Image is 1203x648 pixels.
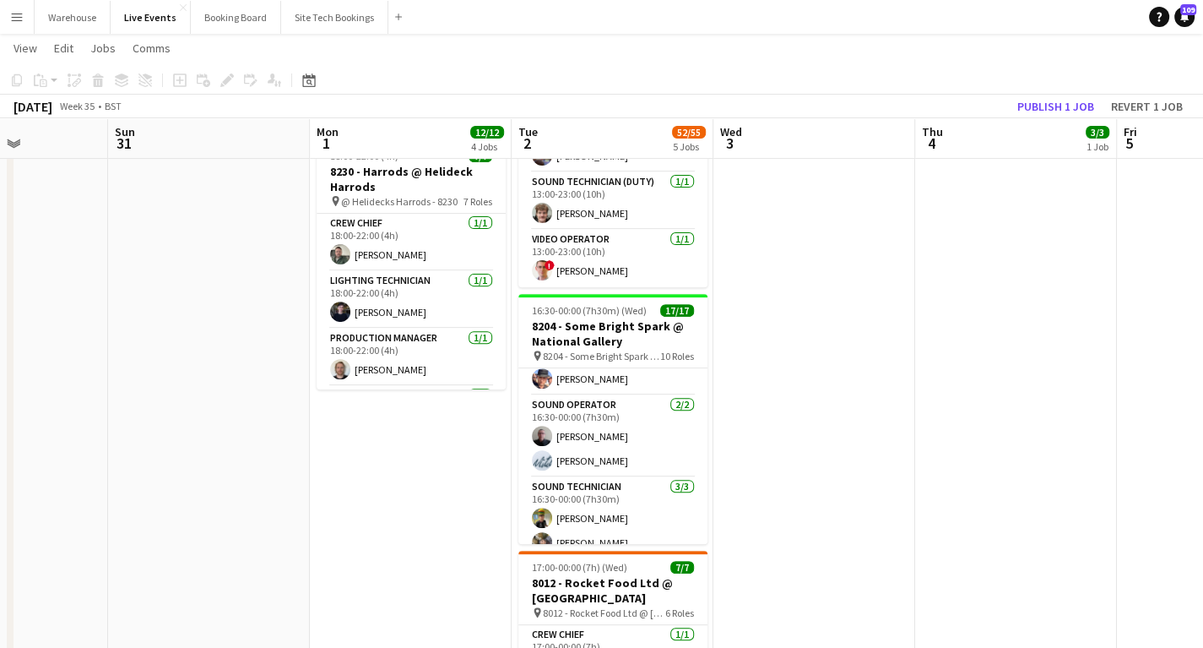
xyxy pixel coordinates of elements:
[518,230,707,287] app-card-role: Video Operator1/113:00-23:00 (10h)![PERSON_NAME]
[670,561,694,574] span: 7/7
[516,133,538,153] span: 2
[317,329,506,386] app-card-role: Production Manager1/118:00-22:00 (4h)[PERSON_NAME]
[463,195,492,208] span: 7 Roles
[471,140,503,153] div: 4 Jobs
[518,124,538,139] span: Tue
[7,37,44,59] a: View
[126,37,177,59] a: Comms
[543,607,665,619] span: 8012 - Rocket Food Ltd @ [GEOGRAPHIC_DATA]
[518,294,707,544] app-job-card: 16:30-00:00 (7h30m) (Wed)17/178204 - Some Bright Spark @ National Gallery 8204 - Some Bright Spar...
[518,172,707,230] app-card-role: Sound Technician (Duty)1/113:00-23:00 (10h)[PERSON_NAME]
[1180,4,1196,15] span: 109
[518,477,707,584] app-card-role: Sound Technician3/316:30-00:00 (7h30m)[PERSON_NAME][PERSON_NAME]
[1086,140,1108,153] div: 1 Job
[1011,95,1101,117] button: Publish 1 job
[518,319,707,349] h3: 8204 - Some Bright Spark @ National Gallery
[14,98,52,115] div: [DATE]
[518,395,707,477] app-card-role: Sound Operator2/216:30-00:00 (7h30m)[PERSON_NAME][PERSON_NAME]
[660,350,694,362] span: 10 Roles
[543,350,660,362] span: 8204 - Some Bright Spark @ National Gallery
[470,126,504,139] span: 12/12
[672,126,706,139] span: 52/55
[317,124,339,139] span: Mon
[919,133,943,153] span: 4
[1104,95,1189,117] button: Revert 1 job
[133,41,171,56] span: Comms
[660,304,694,317] span: 17/17
[317,164,506,194] h3: 8230 - Harrods @ Helideck Harrods
[115,124,135,139] span: Sun
[105,100,122,112] div: BST
[720,124,742,139] span: Wed
[718,133,742,153] span: 3
[518,575,707,606] h3: 8012 - Rocket Food Ltd @ [GEOGRAPHIC_DATA]
[1174,7,1195,27] a: 109
[532,304,647,317] span: 16:30-00:00 (7h30m) (Wed)
[545,260,555,270] span: !
[532,561,627,574] span: 17:00-00:00 (7h) (Wed)
[112,133,135,153] span: 31
[56,100,98,112] span: Week 35
[341,195,458,208] span: @ Helidecks Harrods - 8230
[191,1,281,34] button: Booking Board
[673,140,705,153] div: 5 Jobs
[1086,126,1109,139] span: 3/3
[922,124,943,139] span: Thu
[47,37,80,59] a: Edit
[317,139,506,389] app-job-card: 18:00-22:00 (4h)7/78230 - Harrods @ Helideck Harrods @ Helidecks Harrods - 82307 RolesCrew Chief1...
[518,37,707,287] app-job-card: 13:00-23:00 (10h)6/78230 - Harrods @ Helideck Harrods @ Helidecks Harrods - 82307 Roles Senior Pr...
[317,271,506,329] app-card-role: Lighting Technician1/118:00-22:00 (4h)[PERSON_NAME]
[1121,133,1137,153] span: 5
[317,386,506,444] app-card-role: Project Manager1/1
[665,607,694,619] span: 6 Roles
[35,1,111,34] button: Warehouse
[314,133,339,153] span: 1
[281,1,388,34] button: Site Tech Bookings
[111,1,191,34] button: Live Events
[90,41,116,56] span: Jobs
[14,41,37,56] span: View
[1124,124,1137,139] span: Fri
[84,37,122,59] a: Jobs
[317,214,506,271] app-card-role: Crew Chief1/118:00-22:00 (4h)[PERSON_NAME]
[54,41,73,56] span: Edit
